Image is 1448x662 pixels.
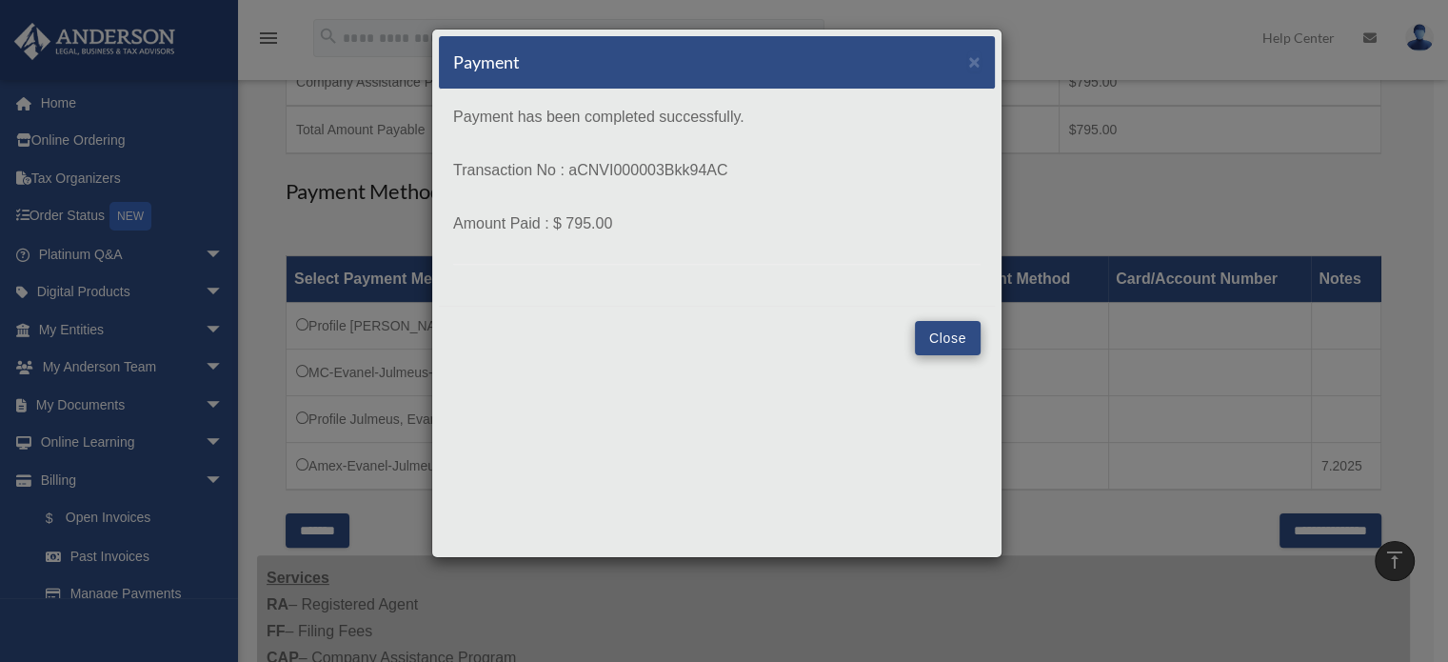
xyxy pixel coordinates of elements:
[453,157,981,184] p: Transaction No : aCNVI000003Bkk94AC
[915,321,981,355] button: Close
[453,211,981,237] p: Amount Paid : $ 795.00
[968,51,981,71] button: Close
[453,104,981,130] p: Payment has been completed successfully.
[453,50,520,74] h5: Payment
[968,50,981,72] span: ×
